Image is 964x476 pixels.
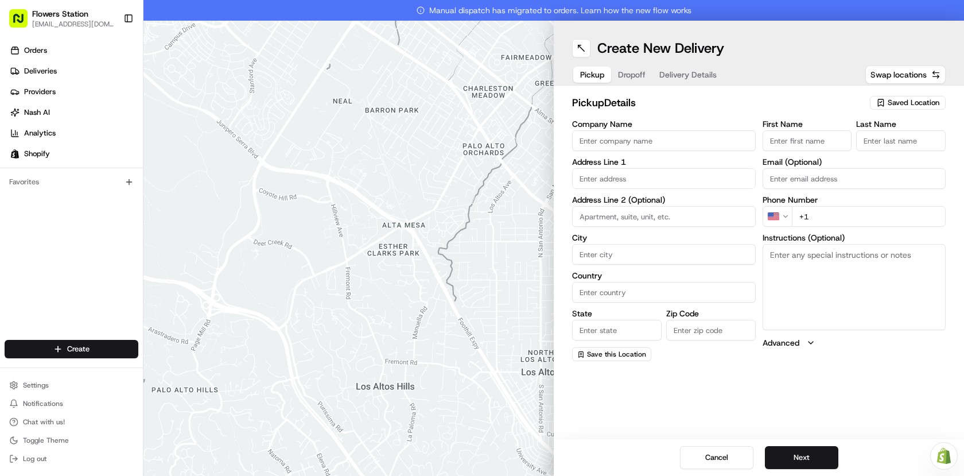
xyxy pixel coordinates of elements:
span: Log out [23,454,46,463]
a: Analytics [5,124,143,142]
a: 💻API Documentation [92,162,189,183]
label: Company Name [572,120,756,128]
button: Cancel [680,446,753,469]
span: Saved Location [888,98,939,108]
h2: pickup Details [572,95,863,111]
div: 💻 [97,168,106,177]
label: State [572,309,662,318]
input: Enter first name [763,130,852,151]
a: Nash AI [5,103,143,122]
span: Pickup [580,69,604,80]
label: Advanced [763,337,799,349]
button: Swap locations [865,65,946,84]
div: We're available if you need us! [39,121,145,130]
button: Flowers Station[EMAIL_ADDRESS][DOMAIN_NAME] [5,5,119,32]
span: Toggle Theme [23,436,69,445]
img: Nash [11,11,34,34]
span: Notifications [23,399,63,408]
label: Address Line 2 (Optional) [572,196,756,204]
input: Apartment, suite, unit, etc. [572,206,756,227]
span: Pylon [114,195,139,203]
button: Log out [5,451,138,467]
span: Create [67,344,90,354]
input: Enter email address [763,168,946,189]
span: Chat with us! [23,417,65,427]
h1: Create New Delivery [597,39,724,57]
input: Enter zip code [666,320,756,340]
button: Create [5,340,138,358]
span: Nash AI [24,107,50,118]
p: Welcome 👋 [11,46,209,64]
input: Enter country [572,282,756,303]
label: Last Name [856,120,946,128]
label: Zip Code [666,309,756,318]
button: Toggle Theme [5,432,138,448]
div: 📗 [11,168,21,177]
a: Providers [5,83,143,101]
span: Orders [24,45,47,56]
button: Saved Location [870,95,946,111]
button: Advanced [763,337,946,349]
label: Instructions (Optional) [763,234,946,242]
span: Delivery Details [659,69,717,80]
a: Deliveries [5,62,143,80]
input: Enter last name [856,130,946,151]
label: Country [572,272,756,280]
img: Shopify logo [10,149,20,158]
button: Start new chat [195,113,209,127]
span: Manual dispatch has migrated to orders. Learn how the new flow works [417,5,691,16]
a: Orders [5,41,143,60]
img: 1736555255976-a54dd68f-1ca7-489b-9aae-adbdc363a1c4 [11,110,32,130]
span: Settings [23,381,49,390]
a: Shopify [5,145,143,163]
input: Enter state [572,320,662,340]
span: API Documentation [108,167,184,178]
label: Email (Optional) [763,158,946,166]
input: Enter address [572,168,756,189]
a: Powered byPylon [81,194,139,203]
button: Settings [5,377,138,393]
label: First Name [763,120,852,128]
input: Clear [30,74,189,86]
input: Enter company name [572,130,756,151]
button: Chat with us! [5,414,138,430]
span: Swap locations [870,69,927,80]
span: Shopify [24,149,50,159]
button: Flowers Station [32,8,88,20]
div: Start new chat [39,110,188,121]
input: Enter city [572,244,756,265]
a: 📗Knowledge Base [7,162,92,183]
span: Analytics [24,128,56,138]
label: Phone Number [763,196,946,204]
input: Enter phone number [792,206,946,227]
button: Save this Location [572,347,651,361]
span: Deliveries [24,66,57,76]
button: Next [765,446,838,469]
button: Notifications [5,396,138,412]
button: [EMAIL_ADDRESS][DOMAIN_NAME] [32,20,114,29]
span: Dropoff [618,69,646,80]
div: Favorites [5,173,138,191]
span: Knowledge Base [23,167,88,178]
label: City [572,234,756,242]
span: Save this Location [587,350,646,359]
label: Address Line 1 [572,158,756,166]
span: Providers [24,87,56,97]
